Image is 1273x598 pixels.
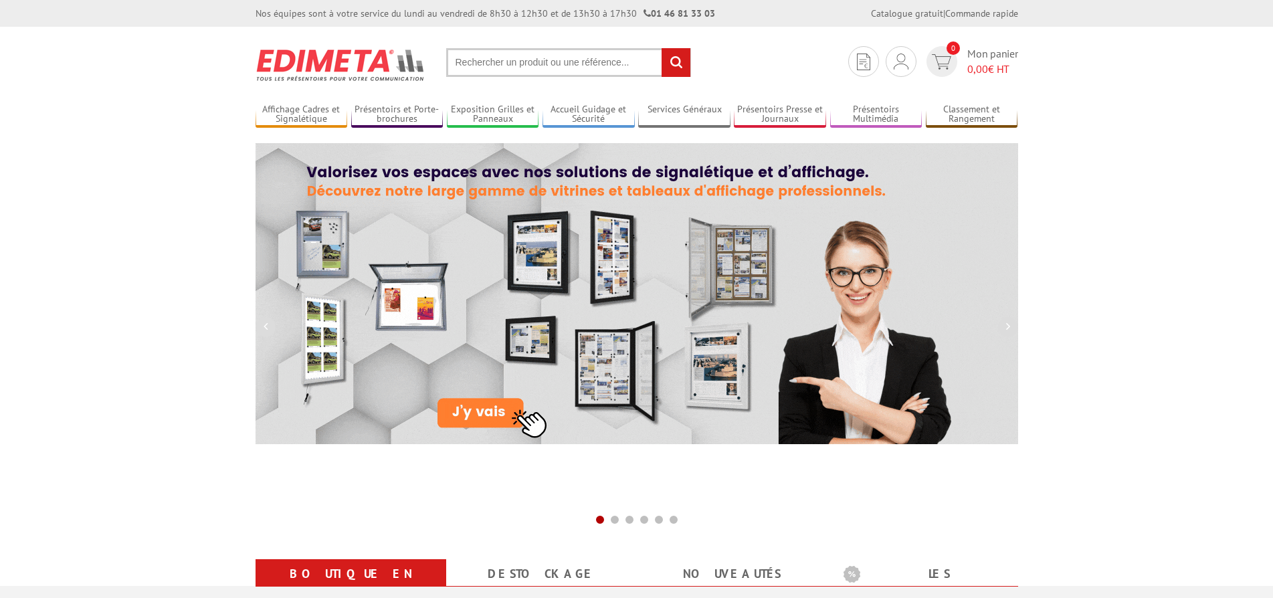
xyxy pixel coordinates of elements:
[967,46,1018,77] span: Mon panier
[256,40,426,90] img: Présentoir, panneau, stand - Edimeta - PLV, affichage, mobilier bureau, entreprise
[734,104,826,126] a: Présentoirs Presse et Journaux
[947,41,960,55] span: 0
[923,46,1018,77] a: devis rapide 0 Mon panier 0,00€ HT
[967,62,988,76] span: 0,00
[926,104,1018,126] a: Classement et Rangement
[857,54,870,70] img: devis rapide
[871,7,1018,20] div: |
[871,7,943,19] a: Catalogue gratuit
[256,104,348,126] a: Affichage Cadres et Signalétique
[446,48,691,77] input: Rechercher un produit ou une référence...
[967,62,1018,77] span: € HT
[830,104,922,126] a: Présentoirs Multimédia
[351,104,444,126] a: Présentoirs et Porte-brochures
[653,562,811,586] a: nouveautés
[894,54,908,70] img: devis rapide
[462,562,621,586] a: Destockage
[644,7,715,19] strong: 01 46 81 33 03
[932,54,951,70] img: devis rapide
[844,562,1011,589] b: Les promotions
[638,104,730,126] a: Services Généraux
[256,7,715,20] div: Nos équipes sont à votre service du lundi au vendredi de 8h30 à 12h30 et de 13h30 à 17h30
[945,7,1018,19] a: Commande rapide
[662,48,690,77] input: rechercher
[543,104,635,126] a: Accueil Guidage et Sécurité
[447,104,539,126] a: Exposition Grilles et Panneaux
